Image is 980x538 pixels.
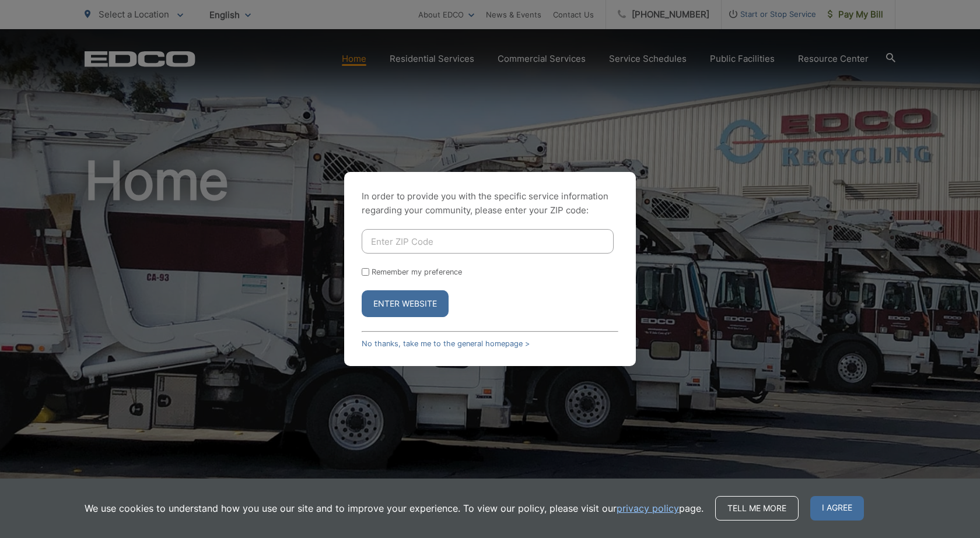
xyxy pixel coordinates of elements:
[715,496,799,521] a: Tell me more
[362,339,530,348] a: No thanks, take me to the general homepage >
[362,189,618,217] p: In order to provide you with the specific service information regarding your community, please en...
[362,229,614,254] input: Enter ZIP Code
[85,501,703,515] p: We use cookies to understand how you use our site and to improve your experience. To view our pol...
[372,268,462,276] label: Remember my preference
[617,501,679,515] a: privacy policy
[362,290,449,317] button: Enter Website
[810,496,864,521] span: I agree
